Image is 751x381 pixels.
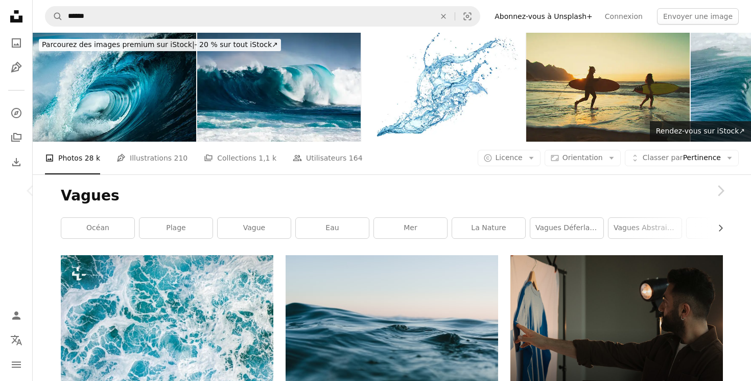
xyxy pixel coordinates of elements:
button: Rechercher sur Unsplash [45,7,63,26]
a: Collections 1,1 k [204,142,276,174]
span: Orientation [562,153,603,162]
span: Classer par [643,153,683,162]
a: Explorer [6,103,27,123]
a: Connexion / S’inscrire [6,305,27,326]
a: Photos [6,33,27,53]
img: Détail en gros plan d’une puissante vague bleu sarcelle se brisant en pleine mer par un après-mid... [33,33,196,142]
span: Licence [496,153,523,162]
button: Effacer [432,7,455,26]
h1: Vagues [61,187,723,205]
button: Langue [6,330,27,350]
a: Connexion [599,8,649,25]
button: Recherche de visuels [455,7,480,26]
span: Parcourez des images premium sur iStock | [42,40,195,49]
button: Orientation [545,150,621,166]
a: vague [218,218,291,238]
img: Couple surfing in Tenerife, Canary Islands [526,33,690,142]
a: Parcourez des images premium sur iStock|- 20 % sur tout iStock↗ [33,33,287,57]
form: Rechercher des visuels sur tout le site [45,6,480,27]
a: Abonnez-vous à Unsplash+ [488,8,599,25]
a: une vue aérienne d’un plan d’eau [61,317,273,326]
a: Collections [6,127,27,148]
a: Suivant [690,142,751,240]
span: 1,1 k [259,152,276,164]
a: Illustrations [6,57,27,78]
a: océan [61,218,134,238]
a: mer [374,218,447,238]
a: la nature [452,218,525,238]
span: 164 [349,152,363,164]
button: Classer parPertinence [625,150,739,166]
a: plan d’eau sous le ciel [286,321,498,330]
button: Licence [478,150,541,166]
span: 210 [174,152,188,164]
a: plage [139,218,213,238]
a: Eau [296,218,369,238]
img: Vagues déferlant sur la côte de Lanzarote, La Santa. Îles Canaries [197,33,361,142]
span: Rendez-vous sur iStock ↗ [656,127,745,135]
a: vagues abstraites [608,218,682,238]
button: Envoyer une image [657,8,739,25]
img: Water splash [362,33,525,142]
a: vagues déferlantes [530,218,603,238]
div: - 20 % sur tout iStock ↗ [39,39,281,51]
a: Utilisateurs 164 [293,142,363,174]
span: Pertinence [643,153,721,163]
a: Illustrations 210 [116,142,187,174]
a: Rendez-vous sur iStock↗ [650,121,751,142]
button: Menu [6,354,27,375]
